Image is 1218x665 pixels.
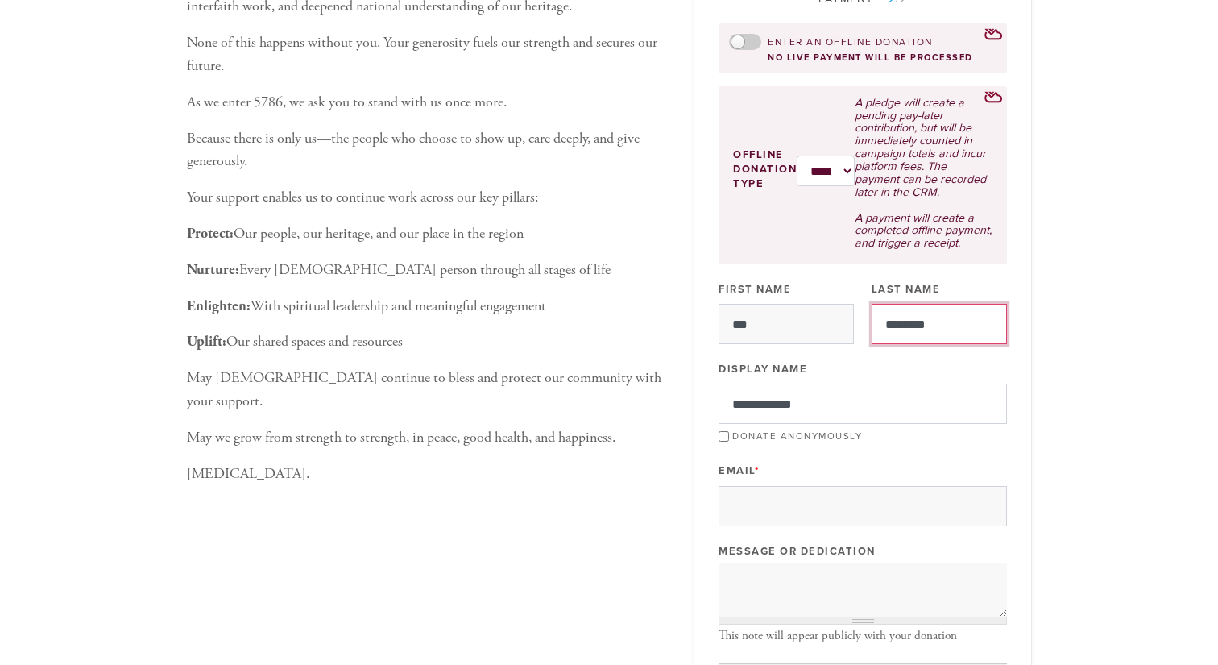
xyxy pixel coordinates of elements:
label: Donate Anonymously [732,430,862,442]
div: This note will appear publicly with your donation [719,629,1007,643]
div: no live payment will be processed [729,52,996,63]
p: Every [DEMOGRAPHIC_DATA] person through all stages of life [187,259,669,282]
p: Because there is only us—the people who choose to show up, care deeply, and give generously. [187,127,669,174]
b: Protect: [187,224,234,243]
p: As we enter 5786, we ask you to stand with us once more. [187,91,669,114]
p: May we grow from strength to strength, in peace, good health, and happiness. [187,426,669,450]
label: Email [719,463,760,478]
label: First Name [719,282,791,297]
p: [MEDICAL_DATA]. [187,463,669,486]
p: None of this happens without you. Your generosity fuels our strength and secures our future. [187,31,669,78]
b: Nurture: [187,260,239,279]
b: Uplift: [187,332,226,351]
p: Our people, our heritage, and our place in the region [187,222,669,246]
b: Enlighten: [187,297,251,315]
label: Offline donation type [733,148,797,192]
label: Enter an offline donation [768,35,933,49]
p: With spiritual leadership and meaningful engagement [187,295,669,318]
p: May [DEMOGRAPHIC_DATA] continue to bless and protect our community with your support. [187,367,669,414]
p: A pledge will create a pending pay-later contribution, but will be immediately counted in campaig... [855,97,992,199]
p: Our shared spaces and resources [187,330,669,354]
label: Message or dedication [719,544,876,559]
span: This field is required. [755,464,760,477]
p: A payment will create a completed offline payment, and trigger a receipt. [855,212,992,251]
label: Last Name [872,282,941,297]
label: Display Name [719,362,807,376]
p: Your support enables us to continue work across our key pillars: [187,186,669,210]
